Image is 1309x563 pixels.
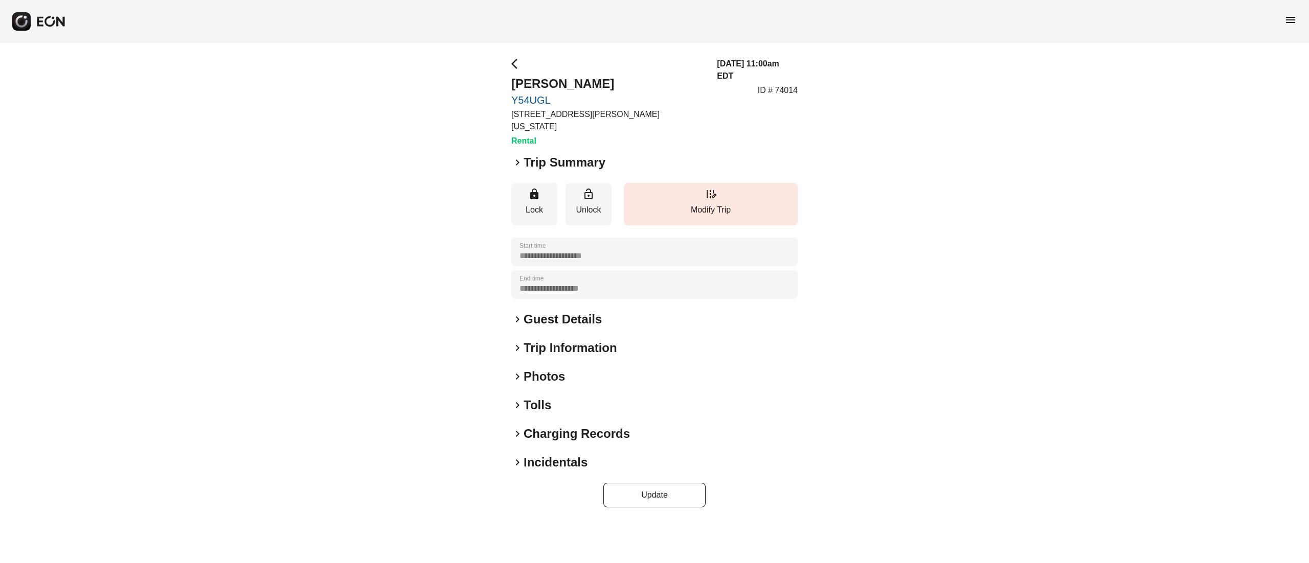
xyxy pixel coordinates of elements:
[511,183,557,225] button: Lock
[511,58,524,70] span: arrow_back_ios
[511,108,705,133] p: [STREET_ADDRESS][PERSON_NAME][US_STATE]
[624,183,798,225] button: Modify Trip
[511,156,524,169] span: keyboard_arrow_right
[511,76,705,92] h2: [PERSON_NAME]
[571,204,606,216] p: Unlock
[511,94,705,106] a: Y54UGL
[705,188,717,200] span: edit_road
[516,204,552,216] p: Lock
[524,426,630,442] h2: Charging Records
[511,428,524,440] span: keyboard_arrow_right
[524,454,588,471] h2: Incidentals
[524,311,602,327] h2: Guest Details
[582,188,595,200] span: lock_open
[1284,14,1297,26] span: menu
[524,368,565,385] h2: Photos
[524,154,605,171] h2: Trip Summary
[511,456,524,468] span: keyboard_arrow_right
[528,188,540,200] span: lock
[603,483,706,507] button: Update
[758,84,798,97] p: ID # 74014
[511,370,524,383] span: keyboard_arrow_right
[511,342,524,354] span: keyboard_arrow_right
[511,399,524,411] span: keyboard_arrow_right
[629,204,793,216] p: Modify Trip
[566,183,612,225] button: Unlock
[524,340,617,356] h2: Trip Information
[511,313,524,325] span: keyboard_arrow_right
[524,397,551,413] h2: Tolls
[717,58,798,82] h3: [DATE] 11:00am EDT
[511,135,705,147] h3: Rental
